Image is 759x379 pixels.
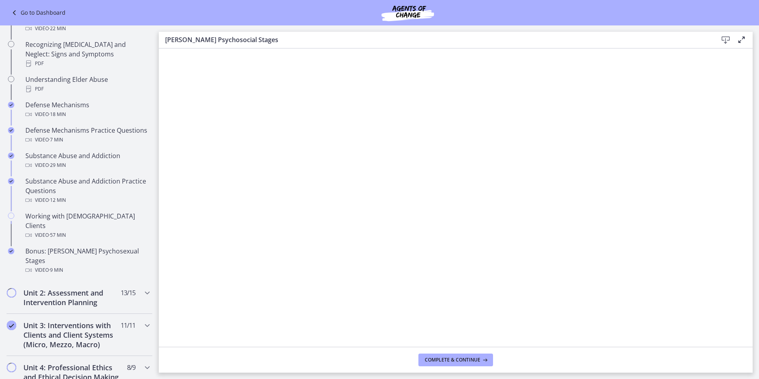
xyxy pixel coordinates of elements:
[25,84,149,94] div: PDF
[25,135,149,145] div: Video
[25,176,149,205] div: Substance Abuse and Addiction Practice Questions
[8,248,14,254] i: Completed
[7,321,16,330] i: Completed
[25,126,149,145] div: Defense Mechanisms Practice Questions
[49,160,66,170] span: · 29 min
[25,246,149,275] div: Bonus: [PERSON_NAME] Psychosexual Stages
[25,24,149,33] div: Video
[360,3,455,22] img: Agents of Change
[25,160,149,170] div: Video
[25,100,149,119] div: Defense Mechanisms
[23,288,120,307] h2: Unit 2: Assessment and Intervention Planning
[25,265,149,275] div: Video
[25,40,149,68] div: Recognizing [MEDICAL_DATA] and Neglect: Signs and Symptoms
[25,195,149,205] div: Video
[25,151,149,170] div: Substance Abuse and Addiction
[25,59,149,68] div: PDF
[8,178,14,184] i: Completed
[49,230,66,240] span: · 57 min
[49,24,66,33] span: · 22 min
[8,102,14,108] i: Completed
[49,110,66,119] span: · 18 min
[49,135,63,145] span: · 7 min
[127,363,135,372] span: 8 / 9
[49,195,66,205] span: · 12 min
[49,265,63,275] span: · 9 min
[10,8,65,17] a: Go to Dashboard
[23,321,120,349] h2: Unit 3: Interventions with Clients and Client Systems (Micro, Mezzo, Macro)
[425,357,480,363] span: Complete & continue
[121,288,135,298] span: 13 / 15
[165,35,705,44] h3: [PERSON_NAME] Psychosocial Stages
[121,321,135,330] span: 11 / 11
[25,75,149,94] div: Understanding Elder Abuse
[25,110,149,119] div: Video
[418,354,493,366] button: Complete & continue
[25,230,149,240] div: Video
[25,211,149,240] div: Working with [DEMOGRAPHIC_DATA] Clients
[8,127,14,133] i: Completed
[8,153,14,159] i: Completed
